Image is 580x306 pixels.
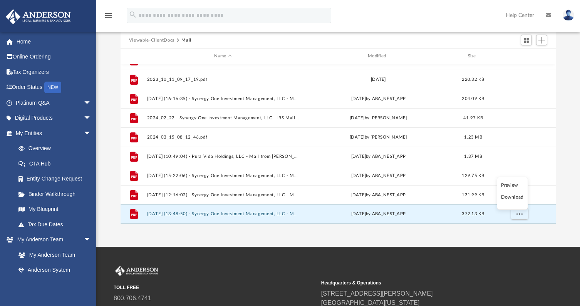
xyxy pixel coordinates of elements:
a: Platinum Q&Aarrow_drop_down [5,95,103,110]
span: 129.75 KB [462,173,484,177]
i: menu [104,11,113,20]
img: User Pic [563,10,574,21]
button: [DATE] (15:22:06) - Synergy One Investment Management, LLC - Mail from EFTPS Electronic Federal T... [147,173,299,178]
a: Digital Productsarrow_drop_down [5,110,103,126]
a: menu [104,15,113,20]
div: id [492,53,546,60]
img: Anderson Advisors Platinum Portal [3,9,73,24]
div: [DATE] by ABA_NEST_APP [302,191,454,198]
span: arrow_drop_down [84,95,99,111]
span: 131.99 KB [462,192,484,197]
a: Binder Walkthrough [11,186,103,202]
i: search [129,10,137,19]
a: Entity Change Request [11,171,103,187]
div: grid [121,64,556,224]
button: 2023_10_11_09_17_19.pdf [147,77,299,82]
span: 220.32 KB [462,77,484,81]
a: Tax Due Dates [11,217,103,232]
a: [STREET_ADDRESS][PERSON_NAME] [321,290,433,297]
a: Order StatusNEW [5,80,103,95]
div: [DATE] by ABA_NEST_APP [302,211,454,217]
div: [DATE] by ABA_NEST_APP [302,172,454,179]
button: Switch to Grid View [521,35,532,45]
img: Anderson Advisors Platinum Portal [114,266,160,276]
a: Home [5,34,103,49]
div: Modified [302,53,454,60]
button: Add [536,35,548,45]
div: [DATE] by [PERSON_NAME] [302,134,454,140]
span: 41.97 KB [463,115,483,120]
button: 2024_02_22 - Synergy One Investment Management, LLC - IRS Mail.pdf [147,115,299,120]
div: NEW [44,82,61,93]
a: [GEOGRAPHIC_DATA][US_STATE] [321,299,420,306]
span: arrow_drop_down [84,110,99,126]
a: CTA Hub [11,156,103,171]
a: My Anderson Team [11,247,95,263]
button: [DATE] (10:49:04) - Pura Vida Holdings, LLC - Mail from [PERSON_NAME].pdf [147,154,299,159]
a: My Entitiesarrow_drop_down [5,125,103,141]
a: My Blueprint [11,202,99,217]
div: Size [458,53,488,60]
small: TOLL FREE [114,284,316,291]
div: [DATE] by ABA_NEST_APP [302,95,454,102]
span: arrow_drop_down [84,232,99,248]
small: Headquarters & Operations [321,279,523,286]
div: id [124,53,143,60]
button: [DATE] (13:48:50) - Synergy One Investment Management, LLC - Mail from IRS.pdf [147,211,299,216]
a: Overview [11,141,103,156]
button: Viewable-ClientDocs [129,37,174,44]
div: Name [146,53,298,60]
button: Mail [181,37,191,44]
button: [DATE] (12:16:02) - Synergy One Investment Management, LLC - Mail from SYNERGY ONE INVESTMENT MAN... [147,192,299,197]
span: 1.23 MB [464,135,482,139]
div: [DATE] by [PERSON_NAME] [302,114,454,121]
a: My Anderson Teamarrow_drop_down [5,232,99,247]
li: Preview [501,181,523,189]
li: Download [501,193,523,201]
span: 1.37 MB [464,154,482,158]
a: Anderson System [11,263,99,278]
div: [DATE] by ABA_NEST_APP [302,153,454,160]
div: [DATE] [302,76,454,83]
a: Client Referrals [11,278,99,293]
button: [DATE] (16:16:35) - Synergy One Investment Management, LLC - Mail from IRS.pdf [147,96,299,101]
ul: More options [497,177,528,210]
span: arrow_drop_down [84,125,99,141]
a: 800.706.4741 [114,295,151,301]
span: 372.13 KB [462,212,484,216]
a: Online Ordering [5,49,103,65]
a: Tax Organizers [5,64,103,80]
button: More options [510,208,528,220]
span: 204.09 KB [462,96,484,100]
button: 2024_03_15_08_12_46.pdf [147,135,299,140]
